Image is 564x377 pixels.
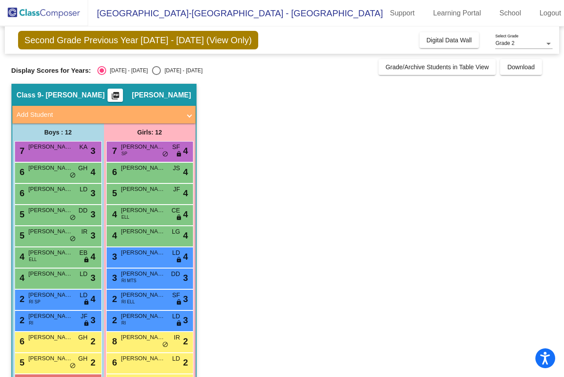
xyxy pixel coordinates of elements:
span: 5 [18,358,25,367]
mat-expansion-panel-header: Add Student [12,106,196,123]
span: [PERSON_NAME] [29,312,73,321]
span: RI MTS [122,277,137,284]
span: [PERSON_NAME] [121,312,165,321]
span: JF [173,185,180,194]
span: GH [78,164,88,173]
span: [PERSON_NAME] [29,291,73,299]
span: SP [122,150,127,157]
span: 4 [90,292,95,306]
span: DD [78,206,87,215]
span: RI [122,320,126,326]
span: JS [173,164,180,173]
span: SF [172,142,180,152]
span: 4 [183,208,188,221]
span: 2 [183,356,188,369]
span: [PERSON_NAME] [121,333,165,342]
span: [PERSON_NAME] [29,185,73,194]
span: [PERSON_NAME] [29,354,73,363]
span: 6 [18,167,25,177]
span: 3 [90,314,95,327]
span: [PERSON_NAME] [29,142,73,151]
span: IR [82,227,88,236]
span: lock [83,257,89,264]
span: 2 [110,294,117,304]
span: [GEOGRAPHIC_DATA]-[GEOGRAPHIC_DATA] - [GEOGRAPHIC_DATA] [88,6,383,20]
span: KA [79,142,88,152]
mat-icon: picture_as_pdf [110,91,121,104]
span: lock [83,320,89,327]
span: do_not_disturb_alt [162,151,168,158]
button: Digital Data Wall [419,32,479,48]
span: 4 [183,187,188,200]
span: 8 [110,336,117,346]
a: Support [383,6,422,20]
a: School [493,6,528,20]
div: [DATE] - [DATE] [161,67,202,75]
span: 2 [90,335,95,348]
div: [DATE] - [DATE] [106,67,148,75]
span: [PERSON_NAME] [132,91,191,100]
span: 6 [18,336,25,346]
span: GH [78,333,88,342]
span: 4 [90,165,95,179]
span: [PERSON_NAME] [121,206,165,215]
span: do_not_disturb_alt [70,172,76,179]
span: IR [174,333,180,342]
span: 4 [18,273,25,283]
div: Boys : 12 [12,123,104,141]
span: do_not_disturb_alt [70,235,76,243]
span: do_not_disturb_alt [70,214,76,221]
span: LD [172,354,180,363]
span: [PERSON_NAME] [121,248,165,257]
span: 6 [18,188,25,198]
button: Grade/Archive Students in Table View [378,59,496,75]
span: 2 [110,315,117,325]
span: 5 [110,188,117,198]
span: [PERSON_NAME] [121,354,165,363]
span: Class 9 [17,91,41,100]
span: [PERSON_NAME] [121,269,165,278]
a: Learning Portal [426,6,488,20]
span: Grade/Archive Students in Table View [386,63,489,71]
span: 3 [90,144,95,157]
span: EB [79,248,88,258]
span: [PERSON_NAME] [29,269,73,278]
span: lock [176,151,182,158]
span: [PERSON_NAME] [29,248,73,257]
button: Print Students Details [108,89,123,102]
span: SF [172,291,180,300]
span: Display Scores for Years: [11,67,91,75]
div: Girls: 12 [104,123,196,141]
button: Download [500,59,542,75]
span: 3 [183,314,188,327]
span: [PERSON_NAME] [121,164,165,172]
span: 4 [110,209,117,219]
span: Grade 2 [495,40,514,46]
span: 3 [110,252,117,261]
span: LD [172,248,180,258]
span: [PERSON_NAME] [121,291,165,299]
span: 2 [90,356,95,369]
span: [PERSON_NAME] [29,333,73,342]
span: [PERSON_NAME] [29,227,73,236]
span: lock [176,320,182,327]
span: Digital Data Wall [427,37,472,44]
span: LD [80,291,88,300]
span: do_not_disturb_alt [162,341,168,348]
span: [PERSON_NAME] [121,142,165,151]
span: 3 [90,271,95,284]
span: 3 [90,229,95,242]
span: RI ELL [122,299,135,305]
span: 6 [110,167,117,177]
span: - [PERSON_NAME] [41,91,105,100]
span: [PERSON_NAME] [121,227,165,236]
span: lock [176,257,182,264]
span: lock [176,214,182,221]
span: 4 [183,250,188,263]
span: Second Grade Previous Year [DATE] - [DATE] (View Only) [18,31,259,49]
span: Download [507,63,534,71]
span: RI [29,320,33,326]
span: 4 [18,252,25,261]
span: RI SP [29,299,41,305]
span: 4 [110,231,117,240]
